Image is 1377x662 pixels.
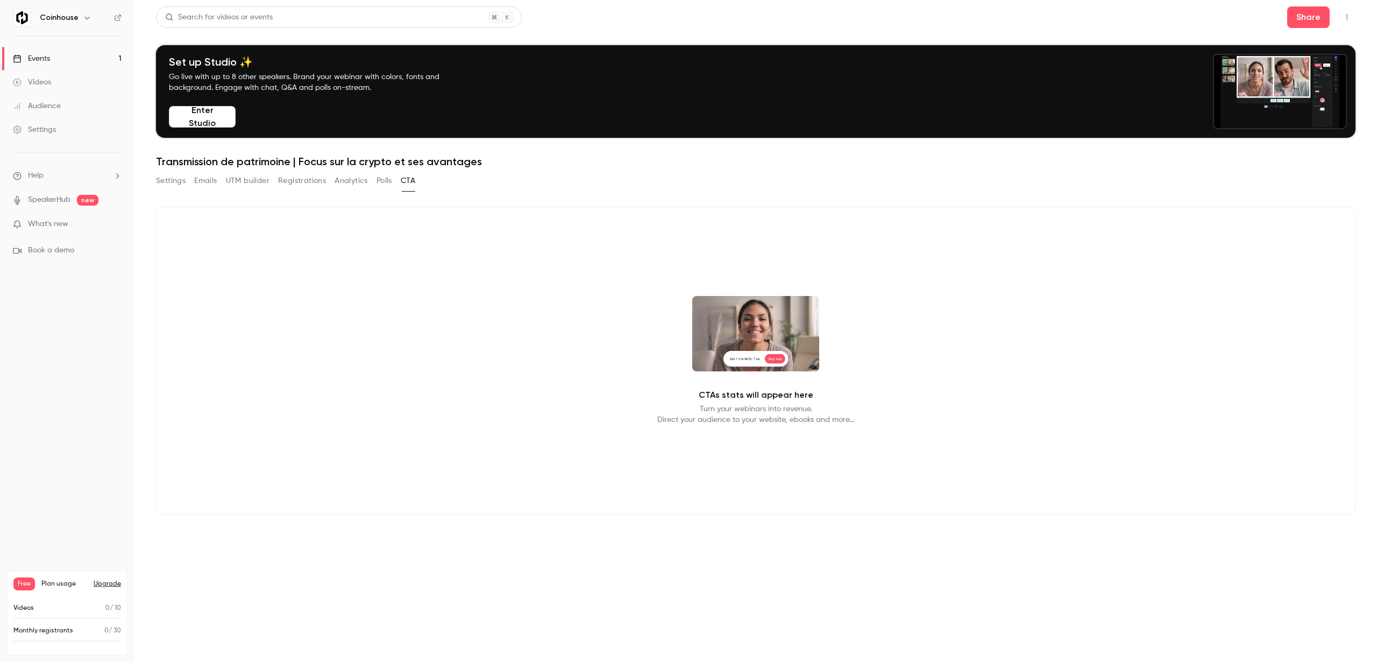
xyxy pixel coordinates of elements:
[169,55,465,68] h4: Set up Studio ✨
[13,77,51,88] div: Videos
[28,170,44,181] span: Help
[401,172,415,189] button: CTA
[169,72,465,93] p: Go live with up to 8 other speakers. Brand your webinar with colors, fonts and background. Engage...
[278,172,326,189] button: Registrations
[1287,6,1330,28] button: Share
[104,628,109,634] span: 0
[13,603,34,613] p: Videos
[41,580,87,588] span: Plan usage
[13,9,31,26] img: Coinhouse
[28,245,74,256] span: Book a demo
[226,172,269,189] button: UTM builder
[699,389,813,402] p: CTAs stats will appear here
[377,172,392,189] button: Polls
[13,101,61,111] div: Audience
[105,603,121,613] p: / 10
[28,194,70,206] a: SpeakerHub
[105,605,110,611] span: 0
[77,195,98,206] span: new
[165,12,273,23] div: Search for videos or events
[657,404,854,425] p: Turn your webinars into revenue. Direct your audience to your website, ebooks and more...
[13,170,122,181] li: help-dropdown-opener
[104,626,121,636] p: / 30
[156,172,186,189] button: Settings
[13,124,56,135] div: Settings
[13,578,35,590] span: Free
[13,626,73,636] p: Monthly registrants
[169,106,236,128] button: Enter Studio
[156,155,1355,168] h1: Transmission de patrimoine | Focus sur la crypto et ses avantages
[194,172,217,189] button: Emails
[13,53,50,64] div: Events
[28,219,68,230] span: What's new
[335,172,368,189] button: Analytics
[40,12,79,23] h6: Coinhouse
[94,580,121,588] button: Upgrade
